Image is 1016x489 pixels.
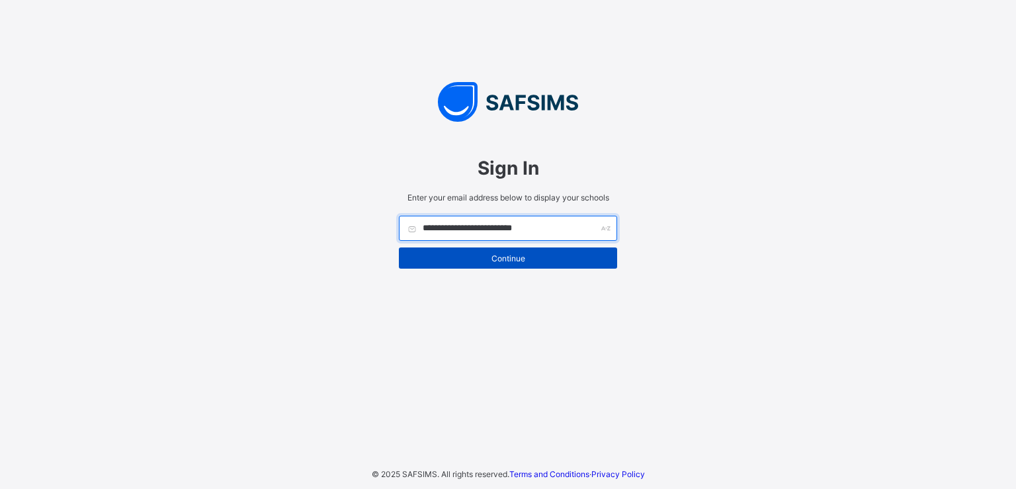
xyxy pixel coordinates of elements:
span: Enter your email address below to display your schools [399,193,617,202]
span: Continue [409,253,607,263]
a: Terms and Conditions [509,469,589,479]
span: © 2025 SAFSIMS. All rights reserved. [372,469,509,479]
img: SAFSIMS Logo [386,82,630,122]
span: · [509,469,645,479]
a: Privacy Policy [591,469,645,479]
span: Sign In [399,157,617,179]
